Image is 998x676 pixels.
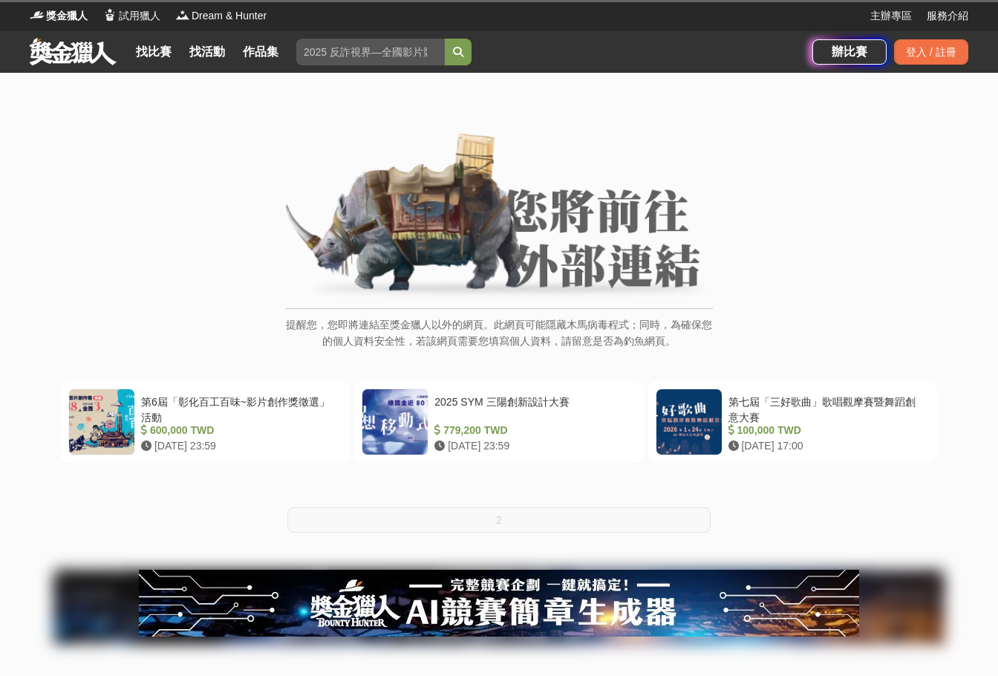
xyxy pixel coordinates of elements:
[434,423,630,438] div: 779,200 TWD
[102,8,160,24] a: Logo試用獵人
[139,570,859,637] img: e66c81bb-b616-479f-8cf1-2a61d99b1888.jpg
[237,42,284,62] a: 作品集
[434,438,630,454] div: [DATE] 23:59
[434,394,630,423] div: 2025 SYM 三陽創新設計大賽
[46,8,88,24] span: 獎金獵人
[894,39,968,65] div: 登入 / 註冊
[287,507,711,533] button: 2
[728,394,924,423] div: 第七屆「三好歌曲」歌唱觀摩賽暨舞蹈創意大賽
[812,39,887,65] a: 辦比賽
[141,394,336,423] div: 第6屆「彰化百工百味~影片創作獎徵選」活動
[175,8,267,24] a: LogoDream & Hunter
[30,8,88,24] a: Logo獎金獵人
[192,8,267,24] span: Dream & Hunter
[927,8,968,24] a: 服務介紹
[102,7,117,22] img: Logo
[175,7,190,22] img: Logo
[728,423,924,438] div: 100,000 TWD
[141,438,336,454] div: [DATE] 23:59
[728,438,924,454] div: [DATE] 17:00
[296,39,445,65] input: 2025 反詐視界—全國影片競賽
[141,423,336,438] div: 600,000 TWD
[286,133,713,301] img: External Link Banner
[183,42,231,62] a: 找活動
[354,381,643,463] a: 2025 SYM 三陽創新設計大賽 779,200 TWD [DATE] 23:59
[130,42,177,62] a: 找比賽
[30,7,45,22] img: Logo
[119,8,160,24] span: 試用獵人
[648,381,937,463] a: 第七屆「三好歌曲」歌唱觀摩賽暨舞蹈創意大賽 100,000 TWD [DATE] 17:00
[870,8,912,24] a: 主辦專區
[61,381,350,463] a: 第6屆「彰化百工百味~影片創作獎徵選」活動 600,000 TWD [DATE] 23:59
[286,316,713,365] p: 提醒您，您即將連結至獎金獵人以外的網頁。此網頁可能隱藏木馬病毒程式；同時，為確保您的個人資料安全性，若該網頁需要您填寫個人資料，請留意是否為釣魚網頁。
